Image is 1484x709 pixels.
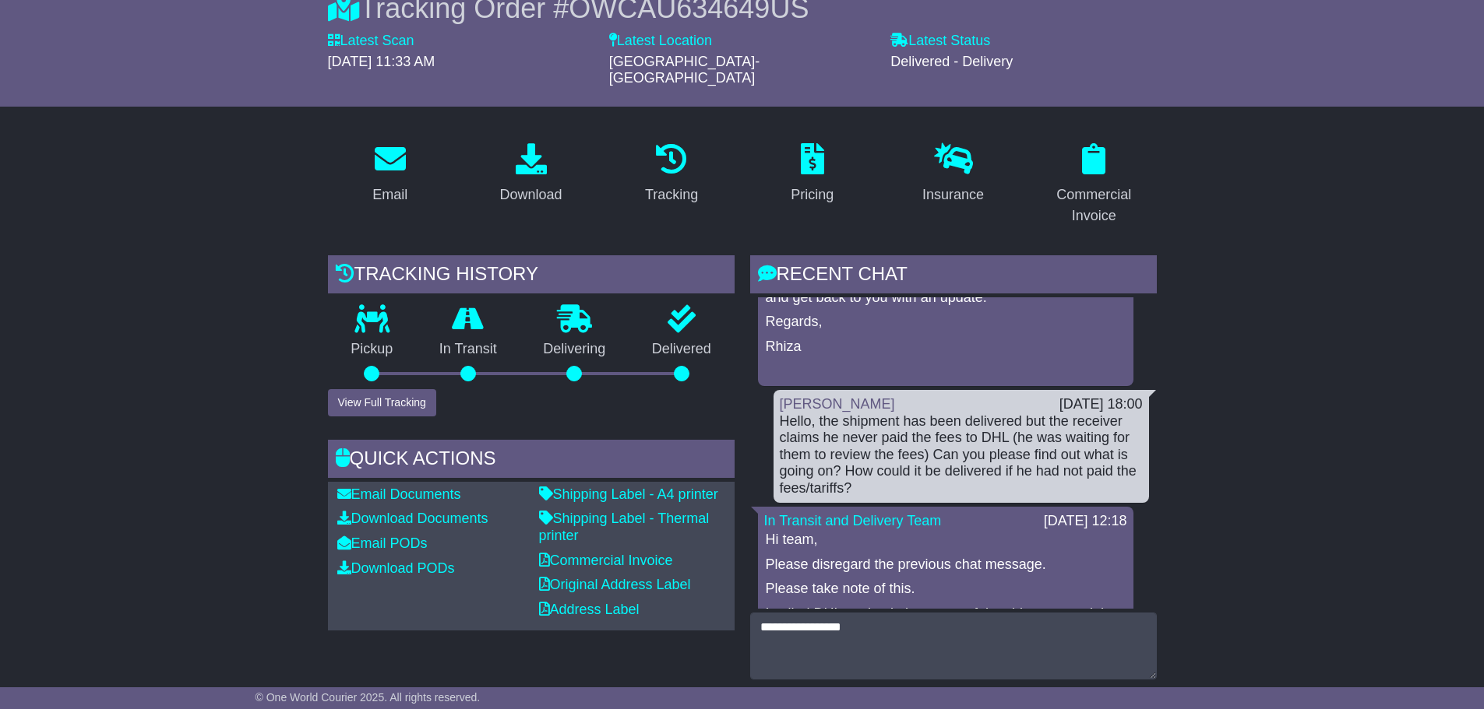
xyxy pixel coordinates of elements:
a: Address Label [539,602,640,617]
div: RECENT CHAT [750,255,1157,297]
span: [DATE] 11:33 AM [328,54,435,69]
a: Pricing [781,138,844,211]
p: Please disregard the previous chat message. [766,556,1126,574]
label: Latest Location [609,33,712,50]
span: [GEOGRAPHIC_DATA]-[GEOGRAPHIC_DATA] [609,54,760,86]
span: Delivered - Delivery [890,54,1013,69]
a: Email PODs [337,535,428,551]
a: Commercial Invoice [539,553,673,568]
label: Latest Scan [328,33,414,50]
a: Tracking [635,138,708,211]
button: View Full Tracking [328,389,436,416]
label: Latest Status [890,33,990,50]
p: Delivered [629,341,735,358]
a: [PERSON_NAME] [780,396,895,412]
div: Tracking history [328,255,735,297]
p: I called DHL to check the status of the shipment, and the shipment is held for payment of duties ... [766,605,1126,656]
a: Commercial Invoice [1031,138,1157,232]
p: Regards, [766,314,1126,331]
div: Quick Actions [328,440,735,482]
div: [DATE] 12:18 [1044,513,1127,530]
a: Shipping Label - Thermal printer [539,511,710,543]
a: In Transit and Delivery Team [764,513,942,528]
div: Email [372,184,407,205]
span: © One World Courier 2025. All rights reserved. [256,691,481,704]
div: Insurance [922,184,984,205]
a: Insurance [912,138,994,211]
p: Please take note of this. [766,581,1126,598]
div: Download [499,184,562,205]
div: Commercial Invoice [1042,184,1147,226]
div: Hello, the shipment has been delivered but the receiver claims he never paid the fees to DHL (he ... [780,413,1143,497]
a: Email Documents [337,486,461,502]
div: Pricing [791,184,834,205]
div: [DATE] 18:00 [1059,396,1143,413]
p: Pickup [328,341,417,358]
p: Hi team, [766,532,1126,549]
a: Download Documents [337,511,488,526]
a: Email [362,138,418,211]
a: Download [489,138,572,211]
p: Delivering [520,341,629,358]
a: Download PODs [337,560,455,576]
p: Rhiza [766,339,1126,356]
p: In Transit [416,341,520,358]
a: Original Address Label [539,577,691,592]
div: Tracking [645,184,698,205]
a: Shipping Label - A4 printer [539,486,718,502]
